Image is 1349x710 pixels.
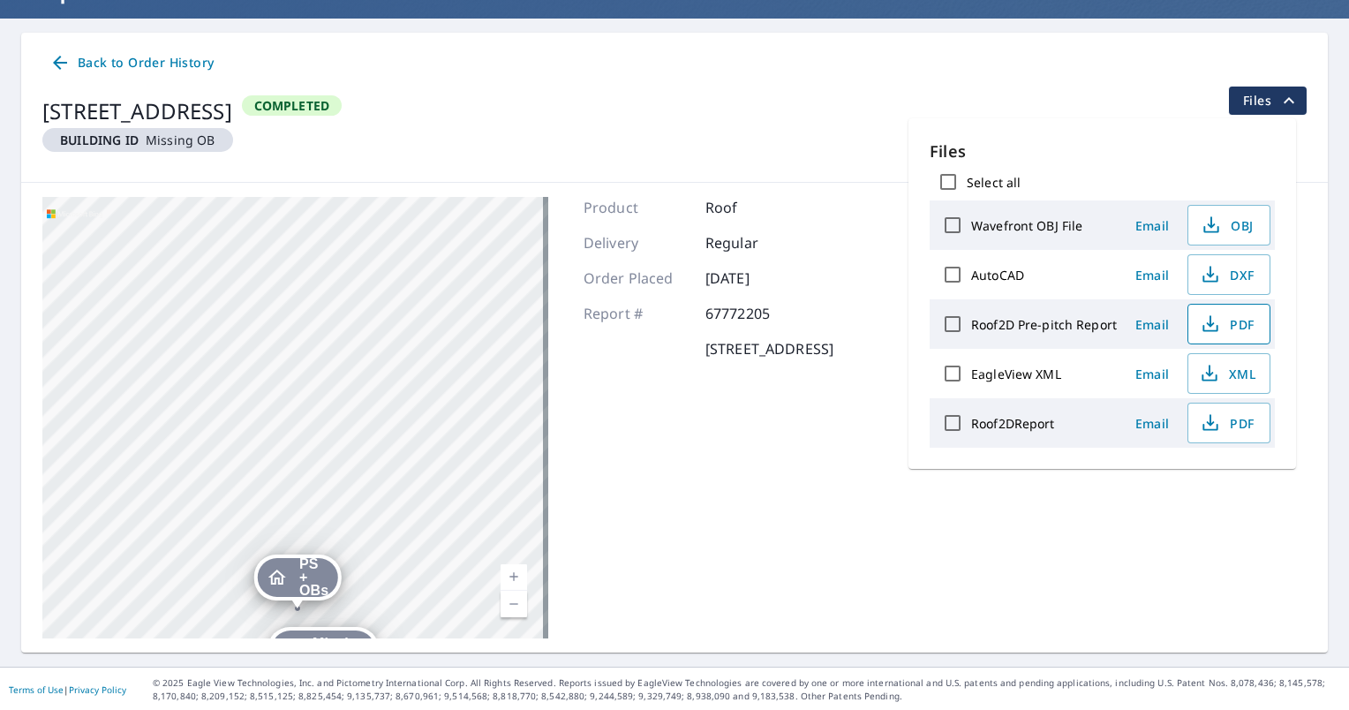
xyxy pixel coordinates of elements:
[584,303,690,324] p: Report #
[1199,215,1255,236] span: OBJ
[971,415,1055,432] label: Roof2DReport
[930,140,1275,163] p: Files
[9,684,64,696] a: Terms of Use
[1199,264,1255,285] span: DXF
[244,97,341,114] span: Completed
[971,366,1061,382] label: EagleView XML
[49,132,226,148] span: Missing OB
[1187,205,1270,245] button: OBJ
[9,684,126,695] p: |
[1131,217,1173,234] span: Email
[705,268,811,289] p: [DATE]
[49,52,214,74] span: Back to Order History
[1124,410,1180,437] button: Email
[705,338,833,359] p: [STREET_ADDRESS]
[584,268,690,289] p: Order Placed
[705,197,811,218] p: Roof
[1187,403,1270,443] button: PDF
[705,303,811,324] p: 67772205
[1199,313,1255,335] span: PDF
[1228,87,1307,115] button: filesDropdownBtn-67772205
[254,555,341,609] div: Dropped pin, building PS + OBs, Residential property, 2361 North Perry Park Road Sedalia, CO 80135
[1131,366,1173,382] span: Email
[1124,261,1180,289] button: Email
[584,197,690,218] p: Product
[268,627,379,682] div: Dropped pin, building Missing OB, Residential property, 2361 North Perry Park Road Sedalia, CO 80135
[42,95,233,127] div: [STREET_ADDRESS]
[60,132,139,148] em: Building ID
[1199,412,1255,434] span: PDF
[1187,254,1270,295] button: DXF
[42,47,221,79] a: Back to Order History
[1187,353,1270,394] button: XML
[705,232,811,253] p: Regular
[153,676,1340,703] p: © 2025 Eagle View Technologies, Inc. and Pictometry International Corp. All Rights Reserved. Repo...
[1124,212,1180,239] button: Email
[501,564,527,591] a: Current Level 17, Zoom In
[1243,90,1300,111] span: Files
[299,557,328,597] span: PS + OBs
[1124,311,1180,338] button: Email
[971,267,1024,283] label: AutoCAD
[971,217,1082,234] label: Wavefront OBJ File
[584,232,690,253] p: Delivery
[1131,267,1173,283] span: Email
[1131,316,1173,333] span: Email
[1199,363,1255,384] span: XML
[69,684,126,696] a: Privacy Policy
[971,316,1117,333] label: Roof2D Pre-pitch Report
[313,637,366,663] span: Missing OB
[1131,415,1173,432] span: Email
[501,591,527,617] a: Current Level 17, Zoom Out
[1187,304,1270,344] button: PDF
[967,174,1021,191] label: Select all
[1124,360,1180,388] button: Email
